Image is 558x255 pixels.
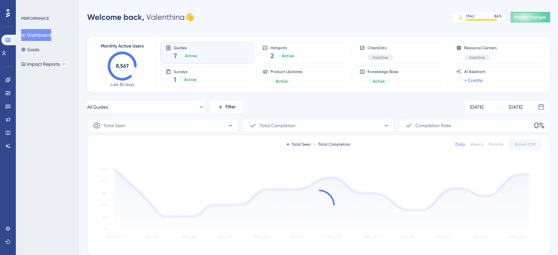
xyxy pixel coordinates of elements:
span: - [228,120,232,131]
div: PERFORMANCE [21,16,49,21]
span: Welcome back, [87,12,144,22]
span: Knowledge Base [367,69,398,74]
span: Hotspots [270,45,299,50]
span: Product Updates [270,69,302,74]
span: Guides [174,45,202,50]
span: Publish Changes [514,15,546,20]
a: + Create [464,76,483,84]
span: Active [276,79,288,84]
span: Active [373,79,385,84]
div: BETA [61,62,67,66]
span: 2 [270,51,274,60]
span: Filter [226,103,236,111]
div: Daily [455,142,465,147]
button: Dashboard [21,29,51,41]
div: MAU [466,14,475,19]
div: Monthly [489,142,504,147]
div: Valenthina 👋 [87,12,194,22]
span: 0% [534,120,544,131]
button: Publish Changes [510,12,550,22]
button: Export CSV [509,139,542,150]
span: - [384,120,388,131]
div: [DATE] [509,103,522,111]
span: Inactive [470,55,485,60]
div: Total Completion [314,142,350,147]
span: Total Seen [103,122,125,129]
span: 1 [174,75,176,84]
span: Completion Rate [415,122,451,129]
span: Active [185,53,197,58]
span: 7 [174,51,177,60]
span: All Guides [87,103,108,111]
button: Impact ReportsBETA [21,58,67,70]
span: Inactive [373,55,388,60]
button: Filter [210,100,243,114]
span: Resource Centers [464,45,497,51]
span: Export CSV [515,142,536,147]
div: Weekly [470,142,483,147]
div: [DATE] [470,103,483,111]
div: Total Seen [287,142,311,147]
span: AI Assistant [464,69,486,74]
span: Surveys [174,69,201,74]
span: Active [282,53,294,58]
text: 8,567 [116,63,129,69]
span: Checklists [367,45,393,51]
span: Last 30 days [111,82,134,87]
button: Goals [21,44,39,55]
span: Total Completion [260,122,296,129]
button: All Guides [87,100,205,114]
span: Monthly Active Users [101,42,144,50]
div: 86 % [494,14,502,19]
span: Active [184,77,196,82]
